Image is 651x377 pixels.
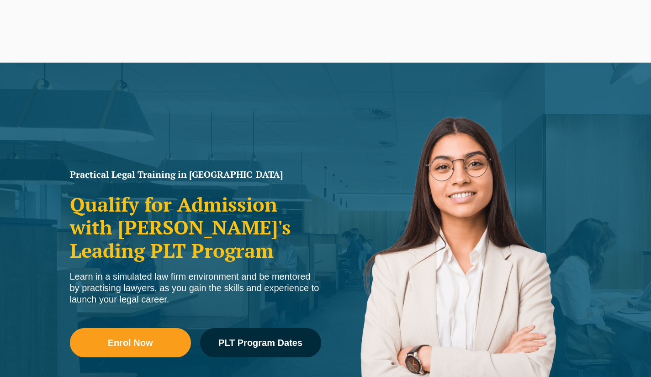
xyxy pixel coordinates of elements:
[108,338,153,347] span: Enrol Now
[70,170,321,179] h1: Practical Legal Training in [GEOGRAPHIC_DATA]
[70,328,191,357] a: Enrol Now
[218,338,302,347] span: PLT Program Dates
[200,328,321,357] a: PLT Program Dates
[70,271,321,305] div: Learn in a simulated law firm environment and be mentored by practising lawyers, as you gain the ...
[70,193,321,262] h2: Qualify for Admission with [PERSON_NAME]'s Leading PLT Program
